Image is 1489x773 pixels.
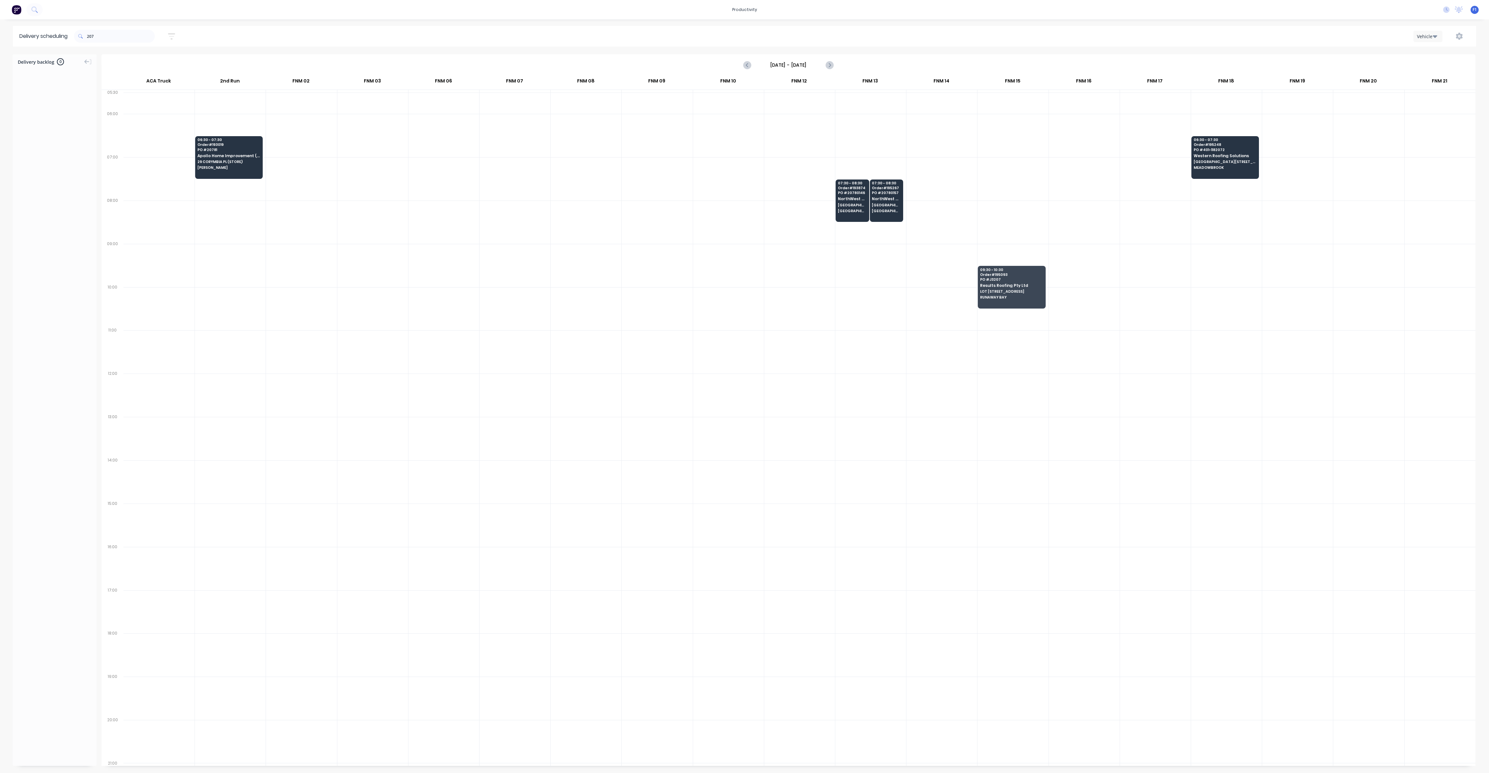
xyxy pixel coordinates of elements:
div: 10:00 [101,283,123,327]
div: Vehicle [1417,33,1436,40]
div: ACA Truck [123,75,194,90]
span: 09:30 - 10:30 [980,268,1043,272]
span: Western Roofing Solutions [1194,154,1256,158]
div: FNM 20 [1333,75,1404,90]
span: Results Roofing Pty Ltd [980,283,1043,288]
img: Factory [12,5,21,15]
span: [GEOGRAPHIC_DATA][STREET_ADDRESS] [1194,160,1256,164]
div: FNM 03 [337,75,407,90]
span: 29 CORYMBIA PL (STORE) [197,160,260,164]
div: 06:00 [101,110,123,153]
div: 14:00 [101,456,123,500]
div: 17:00 [101,586,123,630]
div: 18:00 [101,629,123,673]
span: 07:30 - 08:30 [872,181,901,185]
div: FNM 15 [977,75,1048,90]
div: FNM 14 [906,75,977,90]
div: FNM 17 [1120,75,1190,90]
span: PO # 20781 [197,148,260,152]
span: NorthWest Commercial Industries (QLD) P/L [872,197,901,201]
div: FNM 08 [550,75,621,90]
input: Search for orders [87,30,155,43]
div: Delivery scheduling [13,26,74,47]
div: FNM 10 [692,75,763,90]
span: RUNAWAY BAY [980,295,1043,299]
div: productivity [729,5,760,15]
div: FNM 18 [1191,75,1262,90]
div: 13:00 [101,413,123,456]
div: 20:00 [101,716,123,759]
div: FNM 19 [1262,75,1333,90]
span: Order # 195248 [1194,143,1256,147]
div: 05:30 [101,89,123,110]
span: 0 [57,58,64,65]
div: 09:00 [101,240,123,283]
div: 19:00 [101,673,123,716]
span: [PERSON_NAME] [197,166,260,169]
div: 16:00 [101,543,123,586]
span: PO # 20780157 [872,191,901,195]
div: 2nd Run [195,75,265,90]
span: F1 [1473,7,1477,13]
span: Order # 195093 [980,273,1043,277]
span: NorthWest Commercial Industries (QLD) P/L [838,197,867,201]
span: [GEOGRAPHIC_DATA][PERSON_NAME] [838,203,867,207]
span: [GEOGRAPHIC_DATA] [838,209,867,213]
span: Order # 193019 [197,143,260,147]
span: Order # 193874 [838,186,867,190]
span: [GEOGRAPHIC_DATA][PERSON_NAME] [872,203,901,207]
span: PO # 401-1182072 [1194,148,1256,152]
span: Apollo Home Improvement (QLD) Pty Ltd [197,154,260,158]
span: Delivery backlog [18,59,54,65]
span: 06:30 - 07:30 [1194,138,1256,142]
div: 15:00 [101,500,123,543]
span: PO # 20780146 [838,191,867,195]
div: 11:00 [101,326,123,370]
div: FNM 02 [266,75,336,90]
div: 21:00 [101,759,123,767]
span: [GEOGRAPHIC_DATA] [872,209,901,213]
span: MEADOWBROOK [1194,166,1256,169]
span: PO # J3207 [980,278,1043,281]
span: 07:30 - 08:30 [838,181,867,185]
span: 06:30 - 07:30 [197,138,260,142]
span: LOT [STREET_ADDRESS] [980,289,1043,293]
span: Order # 195267 [872,186,901,190]
div: 12:00 [101,370,123,413]
div: FNM 07 [479,75,550,90]
div: FNM 21 [1404,75,1475,90]
div: FNM 06 [408,75,479,90]
div: 08:00 [101,197,123,240]
div: FNM 12 [764,75,835,90]
div: 07:00 [101,153,123,197]
div: FNM 16 [1048,75,1119,90]
div: FNM 09 [621,75,692,90]
button: Vehicle [1413,31,1442,42]
div: FNM 13 [835,75,906,90]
